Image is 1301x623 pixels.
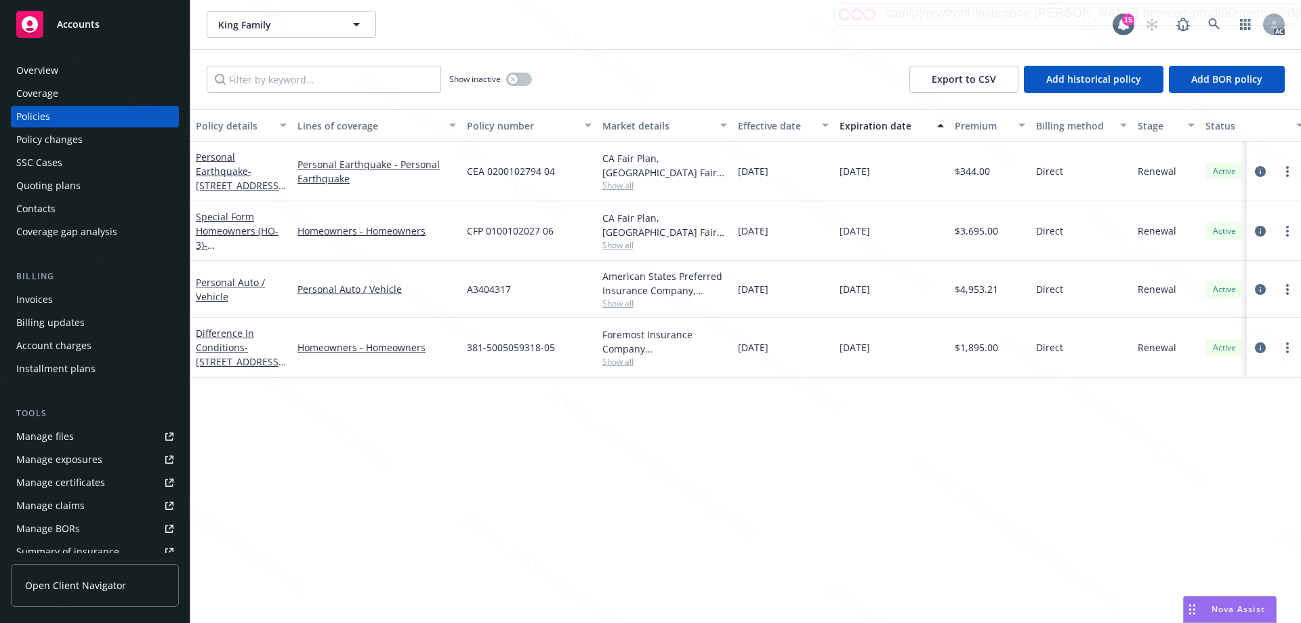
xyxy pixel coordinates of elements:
[1211,283,1238,296] span: Active
[196,210,282,308] a: Special Form Homeowners (HO-3)
[955,164,990,178] span: $344.00
[955,340,998,355] span: $1,895.00
[11,289,179,310] a: Invoices
[11,518,179,540] a: Manage BORs
[196,276,265,303] a: Personal Auto / Vehicle
[11,270,179,283] div: Billing
[16,106,50,127] div: Policies
[16,83,58,104] div: Coverage
[1252,223,1268,239] a: circleInformation
[11,83,179,104] a: Coverage
[602,298,727,309] span: Show all
[1138,224,1176,238] span: Renewal
[297,157,456,186] a: Personal Earthquake - Personal Earthquake
[11,129,179,150] a: Policy changes
[1279,340,1296,356] a: more
[16,541,119,563] div: Summary of insurance
[16,358,96,380] div: Installment plans
[840,119,929,133] div: Expiration date
[467,282,511,296] span: A3404317
[16,518,80,540] div: Manage BORs
[467,224,554,238] span: CFP 0100102027 06
[602,327,727,356] div: Foremost Insurance Company [GEOGRAPHIC_DATA], [US_STATE], Foremost Insurance
[11,198,179,220] a: Contacts
[1122,14,1134,26] div: 15
[16,449,102,470] div: Manage exposures
[57,19,100,30] span: Accounts
[467,340,555,355] span: 381-5005059318-05
[1279,163,1296,180] a: more
[25,578,126,592] span: Open Client Navigator
[11,221,179,243] a: Coverage gap analysis
[11,152,179,174] a: SSC Cases
[11,60,179,81] a: Overview
[16,312,85,334] div: Billing updates
[597,109,732,142] button: Market details
[11,472,179,494] a: Manage certificates
[909,66,1018,93] button: Export to CSV
[11,426,179,447] a: Manage files
[738,119,814,133] div: Effective date
[297,282,456,296] a: Personal Auto / Vehicle
[1252,281,1268,298] a: circleInformation
[11,175,179,197] a: Quoting plans
[602,119,712,133] div: Market details
[16,175,81,197] div: Quoting plans
[297,224,456,238] a: Homeowners - Homeowners
[602,239,727,251] span: Show all
[190,109,292,142] button: Policy details
[1138,11,1165,38] a: Start snowing
[1036,119,1112,133] div: Billing method
[949,109,1031,142] button: Premium
[1205,119,1288,133] div: Status
[207,11,376,38] button: King Family
[11,5,179,43] a: Accounts
[1132,109,1200,142] button: Stage
[11,495,179,517] a: Manage claims
[955,119,1010,133] div: Premium
[1211,342,1238,354] span: Active
[16,60,58,81] div: Overview
[16,335,91,357] div: Account charges
[1138,164,1176,178] span: Renewal
[1036,340,1063,355] span: Direct
[461,109,597,142] button: Policy number
[1036,282,1063,296] span: Direct
[602,211,727,239] div: CA Fair Plan, [GEOGRAPHIC_DATA] Fair plan
[1201,11,1228,38] a: Search
[1024,66,1163,93] button: Add historical policy
[449,73,501,85] span: Show inactive
[840,224,870,238] span: [DATE]
[297,119,441,133] div: Lines of coverage
[602,356,727,367] span: Show all
[11,407,179,420] div: Tools
[602,269,727,298] div: American States Preferred Insurance Company, Safeco Insurance
[11,312,179,334] a: Billing updates
[602,180,727,191] span: Show all
[840,164,870,178] span: [DATE]
[16,129,83,150] div: Policy changes
[1046,73,1141,85] span: Add historical policy
[1212,603,1265,615] span: Nova Assist
[207,66,441,93] input: Filter by keyword...
[1169,66,1285,93] button: Add BOR policy
[1036,224,1063,238] span: Direct
[1138,282,1176,296] span: Renewal
[467,119,577,133] div: Policy number
[1211,165,1238,178] span: Active
[840,282,870,296] span: [DATE]
[738,224,768,238] span: [DATE]
[292,109,461,142] button: Lines of coverage
[1191,73,1262,85] span: Add BOR policy
[1138,340,1176,355] span: Renewal
[834,109,949,142] button: Expiration date
[1279,281,1296,298] a: more
[1183,596,1277,623] button: Nova Assist
[11,449,179,470] span: Manage exposures
[1279,223,1296,239] a: more
[11,106,179,127] a: Policies
[11,358,179,380] a: Installment plans
[11,335,179,357] a: Account charges
[467,164,555,178] span: CEA 0200102794 04
[1170,11,1197,38] a: Report a Bug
